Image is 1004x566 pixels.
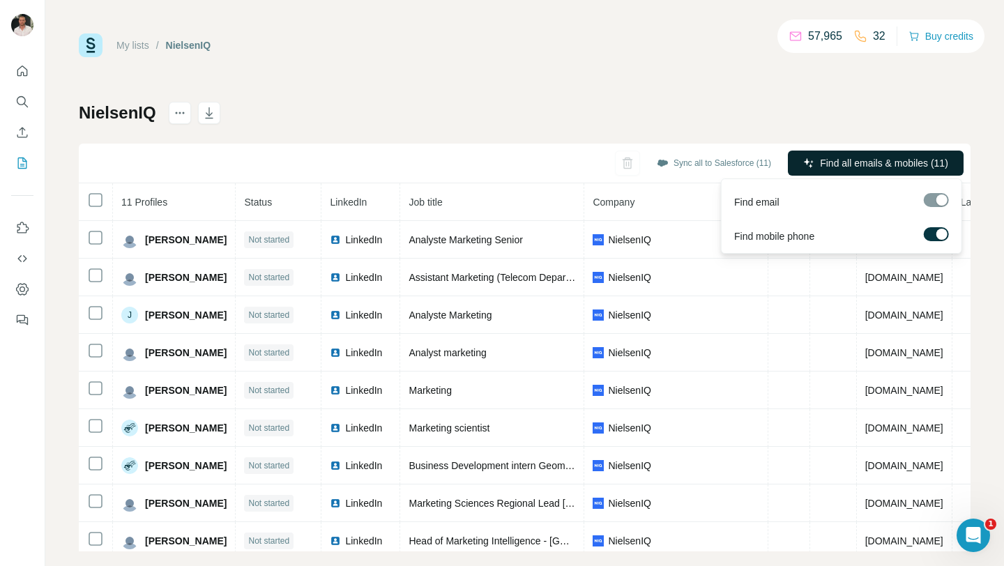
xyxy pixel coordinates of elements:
span: Not started [248,535,289,547]
div: NielsenIQ [166,38,211,52]
img: Avatar [121,495,138,512]
span: Not started [248,234,289,246]
span: Company [593,197,634,208]
img: LinkedIn logo [330,422,341,434]
img: LinkedIn logo [330,347,341,358]
span: Marketing scientist [409,422,489,434]
span: Head of Marketing Intelligence - [GEOGRAPHIC_DATA] [409,535,651,546]
iframe: Intercom live chat [957,519,990,552]
img: LinkedIn logo [330,498,341,509]
img: company-logo [593,385,604,396]
span: LinkedIn [345,233,382,247]
span: 1 [985,519,996,530]
span: Marketing [409,385,451,396]
span: [DOMAIN_NAME] [865,498,943,509]
span: Find email [734,195,779,209]
img: Avatar [121,382,138,399]
span: NielsenIQ [608,233,651,247]
span: LinkedIn [345,459,382,473]
img: Avatar [121,533,138,549]
span: [PERSON_NAME] [145,233,227,247]
img: company-logo [593,347,604,358]
img: Avatar [121,457,138,474]
button: Enrich CSV [11,120,33,145]
button: Buy credits [908,26,973,46]
span: [PERSON_NAME] [145,459,227,473]
button: My lists [11,151,33,176]
span: NielsenIQ [608,534,651,548]
a: My lists [116,40,149,51]
img: LinkedIn logo [330,535,341,546]
span: NielsenIQ [608,383,651,397]
span: Job title [409,197,442,208]
img: company-logo [593,234,604,245]
span: [DOMAIN_NAME] [865,309,943,321]
span: Not started [248,384,289,397]
img: company-logo [593,309,604,321]
span: LinkedIn [345,308,382,322]
h1: NielsenIQ [79,102,156,124]
span: LinkedIn [345,534,382,548]
button: Use Surfe on LinkedIn [11,215,33,240]
button: Dashboard [11,277,33,302]
span: [DOMAIN_NAME] [865,535,943,546]
div: J [121,307,138,323]
span: Not started [248,346,289,359]
img: LinkedIn logo [330,385,341,396]
button: Feedback [11,307,33,332]
span: [DOMAIN_NAME] [865,460,943,471]
span: LinkedIn [330,197,367,208]
button: Search [11,89,33,114]
img: Avatar [121,269,138,286]
p: 57,965 [808,28,842,45]
span: LinkedIn [345,270,382,284]
span: NielsenIQ [608,308,651,322]
img: LinkedIn logo [330,309,341,321]
span: Not started [248,459,289,472]
span: [PERSON_NAME] [145,308,227,322]
span: [PERSON_NAME] [145,346,227,360]
span: NielsenIQ [608,270,651,284]
span: Not started [248,497,289,510]
span: Marketing Sciences Regional Lead [GEOGRAPHIC_DATA] [409,498,664,509]
img: company-logo [593,272,604,283]
span: [DOMAIN_NAME] [865,385,943,396]
img: LinkedIn logo [330,234,341,245]
img: company-logo [593,535,604,546]
span: Assistant Marketing (Telecom Department) [409,272,593,283]
img: Avatar [11,14,33,36]
span: Find mobile phone [734,229,814,243]
span: 11 Profiles [121,197,167,208]
button: actions [169,102,191,124]
img: Surfe Logo [79,33,102,57]
span: NielsenIQ [608,459,651,473]
img: LinkedIn logo [330,460,341,471]
img: LinkedIn logo [330,272,341,283]
span: [DOMAIN_NAME] [865,347,943,358]
span: Analyste Marketing Senior [409,234,522,245]
button: Use Surfe API [11,246,33,271]
span: [PERSON_NAME] [145,270,227,284]
li: / [156,38,159,52]
img: Avatar [121,344,138,361]
img: Avatar [121,420,138,436]
span: [PERSON_NAME] [145,421,227,435]
span: Analyst marketing [409,347,486,358]
span: Not started [248,309,289,321]
span: NielsenIQ [608,346,651,360]
span: LinkedIn [345,421,382,435]
p: 32 [873,28,885,45]
span: NielsenIQ [608,496,651,510]
span: Business Development intern Geomarketing - SPECTRA [409,460,654,471]
span: Not started [248,271,289,284]
span: [PERSON_NAME] [145,534,227,548]
span: NielsenIQ [608,421,651,435]
button: Find all emails & mobiles (11) [788,151,964,176]
span: [PERSON_NAME] [145,496,227,510]
button: Quick start [11,59,33,84]
span: [DOMAIN_NAME] [865,422,943,434]
img: company-logo [593,498,604,509]
span: [PERSON_NAME] [145,383,227,397]
button: Sync all to Salesforce (11) [647,153,781,174]
span: LinkedIn [345,346,382,360]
